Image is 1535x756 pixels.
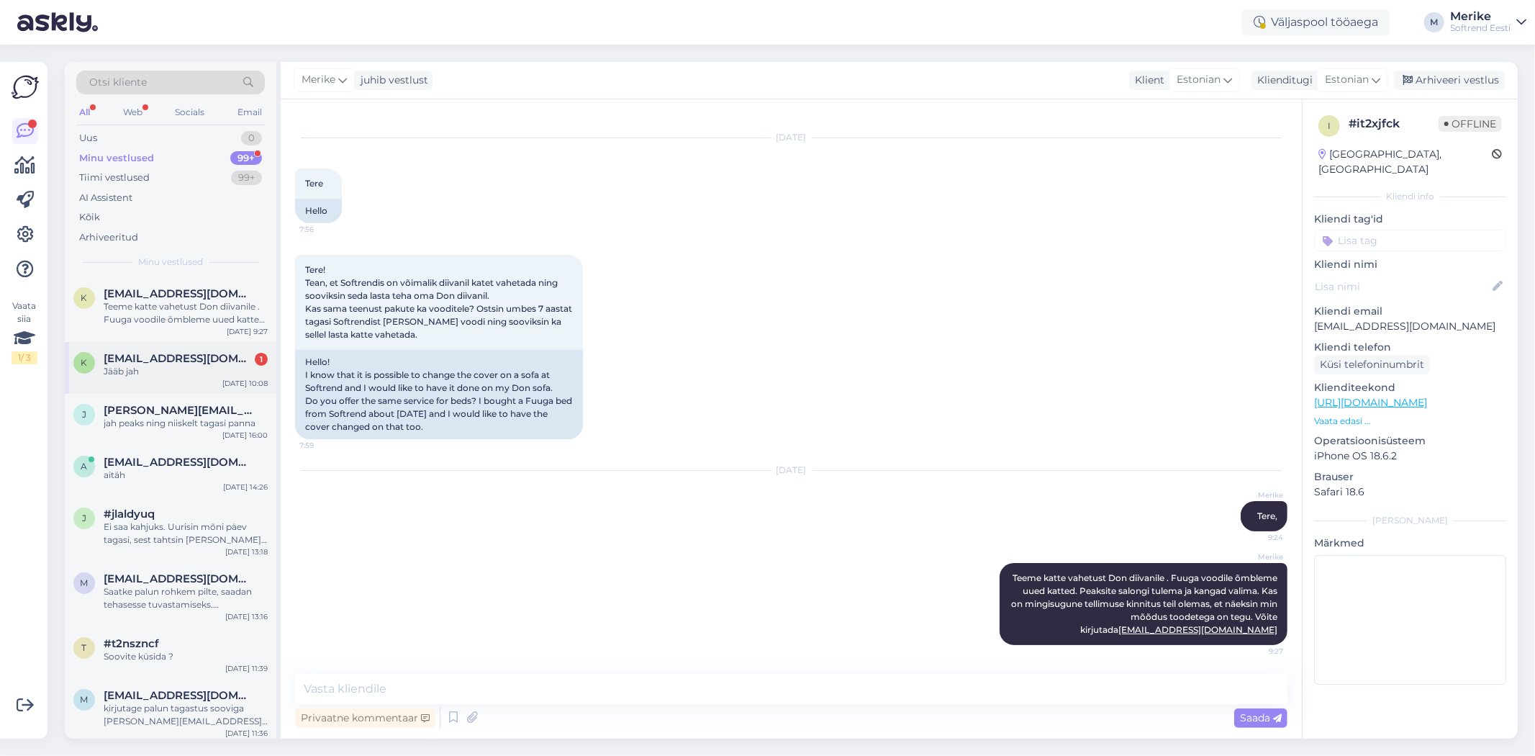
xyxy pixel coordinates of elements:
[295,131,1287,144] div: [DATE]
[1314,304,1506,319] p: Kliendi email
[1118,624,1277,635] a: [EMAIL_ADDRESS][DOMAIN_NAME]
[82,409,86,420] span: j
[104,404,253,417] span: jana.liivandi@gmail.com
[1240,711,1282,724] span: Saada
[1229,532,1283,543] span: 9:24
[299,440,353,451] span: 7:59
[104,287,253,300] span: kadribusch@gmail.com
[1325,72,1369,88] span: Estonian
[12,300,37,364] div: Vaata siia
[120,103,145,122] div: Web
[1450,11,1511,22] div: Merike
[223,482,268,492] div: [DATE] 14:26
[1314,355,1430,374] div: Küsi telefoninumbrit
[1450,22,1511,34] div: Softrend Eesti
[255,353,268,366] div: 1
[1011,572,1280,635] span: Teeme katte vahetust Don diivanile . Fuuga voodile õmbleme uued katted. Peaksite salongi tulema j...
[1394,71,1505,90] div: Arhiveeri vestlus
[241,131,262,145] div: 0
[104,352,253,365] span: krissu392@hotmail.com
[104,365,268,378] div: Jääb jah
[79,230,138,245] div: Arhiveeritud
[225,663,268,674] div: [DATE] 11:39
[104,585,268,611] div: Saatke palun rohkem pilte, saadan tehasesse tuvastamiseks. [EMAIL_ADDRESS][DOMAIN_NAME]
[81,577,89,588] span: m
[222,378,268,389] div: [DATE] 10:08
[1229,490,1283,500] span: Merike
[12,351,37,364] div: 1 / 3
[355,73,428,88] div: juhib vestlust
[305,178,323,189] span: Tere
[1314,469,1506,485] p: Brauser
[79,171,150,185] div: Tiimi vestlused
[79,151,154,166] div: Minu vestlused
[79,131,97,145] div: Uus
[1257,510,1277,521] span: Tere,
[302,72,335,88] span: Merike
[76,103,93,122] div: All
[1314,396,1427,409] a: [URL][DOMAIN_NAME]
[295,199,342,223] div: Hello
[104,469,268,482] div: aitäh
[1314,485,1506,500] p: Safari 18.6
[81,461,88,472] span: a
[104,650,268,663] div: Soovite küsida ?
[295,350,583,439] div: Hello! I know that it is possible to change the cover on a sofa at Softrend and I would like to h...
[1314,257,1506,272] p: Kliendi nimi
[104,417,268,430] div: jah peaks ning niiskelt tagasi panna
[231,171,262,185] div: 99+
[1349,115,1439,132] div: # it2xjfck
[104,572,253,585] span: mariaeiner@gmail.com
[1318,147,1492,177] div: [GEOGRAPHIC_DATA], [GEOGRAPHIC_DATA]
[1129,73,1164,88] div: Klient
[230,151,262,166] div: 99+
[1314,433,1506,449] p: Operatsioonisüsteem
[225,611,268,622] div: [DATE] 13:16
[1242,9,1390,35] div: Väljaspool tööaega
[104,456,253,469] span: airaalunurm@gmail.com
[82,513,86,523] span: j
[104,702,268,728] div: kirjutage palun tagastus sooviga [PERSON_NAME][EMAIL_ADDRESS][DOMAIN_NAME]
[81,292,88,303] span: k
[104,508,155,521] span: #jlaldyuq
[1450,11,1526,34] a: MerikeSoftrend Eesti
[104,521,268,546] div: Ei saa kahjuks. Uurisin mõni päev tagasi, sest tahtsin [PERSON_NAME] [PERSON_NAME]
[1314,449,1506,464] p: iPhone OS 18.6.2
[1424,12,1444,32] div: M
[1229,552,1283,562] span: Merike
[227,326,268,337] div: [DATE] 9:27
[1315,279,1490,294] input: Lisa nimi
[1314,212,1506,227] p: Kliendi tag'id
[1328,120,1331,131] span: i
[1314,415,1506,428] p: Vaata edasi ...
[299,224,353,235] span: 7:56
[172,103,207,122] div: Socials
[295,464,1287,477] div: [DATE]
[104,637,159,650] span: #t2nszncf
[138,256,203,269] span: Minu vestlused
[235,103,265,122] div: Email
[1314,319,1506,334] p: [EMAIL_ADDRESS][DOMAIN_NAME]
[81,694,89,705] span: m
[81,357,88,368] span: k
[1314,230,1506,251] input: Lisa tag
[79,210,100,225] div: Kõik
[222,430,268,441] div: [DATE] 16:00
[1314,380,1506,395] p: Klienditeekond
[1314,190,1506,203] div: Kliendi info
[104,689,253,702] span: morrison7777@gmail.com
[305,264,574,340] span: Tere! Tean, et Softrendis on võimalik diivanil katet vahetada ning sooviksin seda lasta teha oma ...
[82,642,87,653] span: t
[1251,73,1313,88] div: Klienditugi
[104,300,268,326] div: Teeme katte vahetust Don diivanile . Fuuga voodile õmbleme uued katted. Peaksite salongi tulema j...
[1314,536,1506,551] p: Märkmed
[1314,514,1506,527] div: [PERSON_NAME]
[79,191,132,205] div: AI Assistent
[89,75,147,90] span: Otsi kliente
[1229,646,1283,657] span: 9:27
[225,728,268,739] div: [DATE] 11:36
[295,708,435,728] div: Privaatne kommentaar
[1439,116,1502,132] span: Offline
[12,73,39,101] img: Askly Logo
[225,546,268,557] div: [DATE] 13:18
